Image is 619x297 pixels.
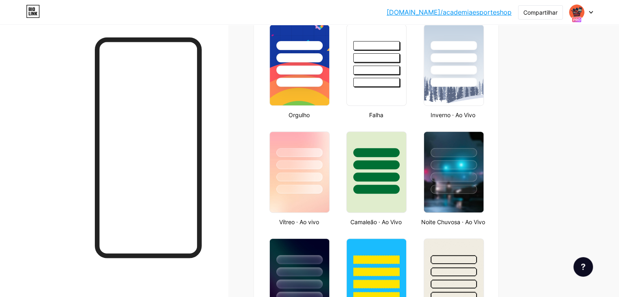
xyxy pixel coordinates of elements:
[431,111,475,118] font: Inverno · Ao Vivo
[279,218,319,225] font: Vítreo · Ao vivo
[421,218,485,225] font: Noite Chuvosa · Ao Vivo
[369,111,383,118] font: Falha
[387,7,512,17] a: [DOMAIN_NAME]/academiaesporteshop
[350,218,402,225] font: Camaleão · Ao Vivo
[387,8,512,16] font: [DOMAIN_NAME]/academiaesporteshop
[289,111,310,118] font: Orgulho
[523,9,558,16] font: Compartilhar
[569,4,584,20] img: academiaesporteshop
